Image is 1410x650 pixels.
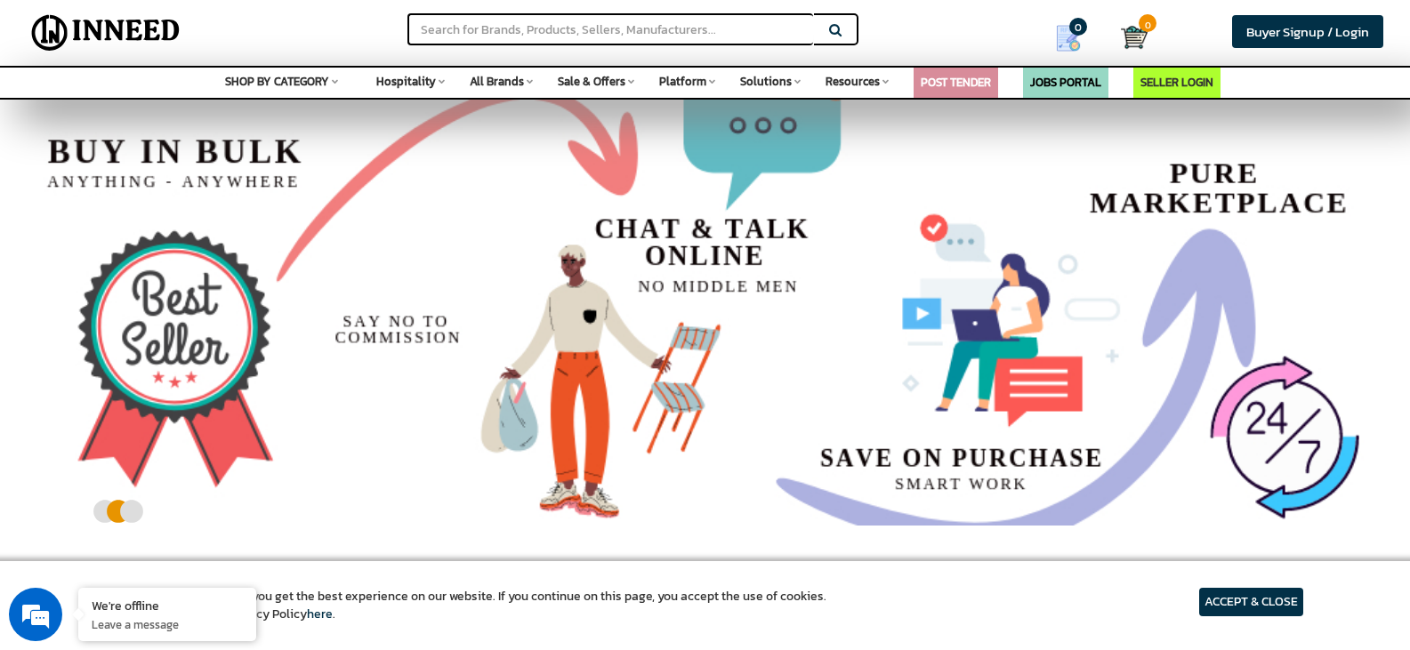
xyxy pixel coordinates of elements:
[1140,74,1213,91] a: SELLER LOGIN
[123,429,135,440] img: salesiqlogo_leal7QplfZFryJ6FIlVepeu7OftD7mt8q6exU6-34PB8prfIgodN67KcxXM9Y7JQ_.png
[1121,24,1148,51] img: Cart
[105,503,118,512] button: 2
[30,107,75,116] img: logo_Zg8I0qSkbAqR2WFHt3p6CTuqpyXMFPubPcD2OT02zFN43Cy9FUNNG3NEPhM_Q1qe_.png
[93,100,299,123] div: Leave a message
[261,510,323,534] em: Submit
[740,73,792,90] span: Solutions
[292,9,334,52] div: Minimize live chat window
[107,588,826,623] article: We use cookies to ensure you get the best experience on our website. If you continue on this page...
[470,73,524,90] span: All Brands
[376,73,436,90] span: Hospitality
[826,73,880,90] span: Resources
[307,605,333,623] a: here
[659,73,706,90] span: Platform
[1029,18,1121,59] a: my Quotes 0
[1246,21,1369,42] span: Buyer Signup / Login
[118,503,132,512] button: 3
[92,616,243,632] p: Leave a message
[407,13,813,45] input: Search for Brands, Products, Sellers, Manufacturers...
[92,597,243,614] div: We're offline
[1069,18,1087,36] span: 0
[1121,18,1135,57] a: Cart 0
[9,448,339,510] textarea: Type your message and click 'Submit'
[1055,25,1082,52] img: Show My Quotes
[1232,15,1383,48] a: Buyer Signup / Login
[558,73,625,90] span: Sale & Offers
[1030,74,1101,91] a: JOBS PORTAL
[921,74,991,91] a: POST TENDER
[24,11,188,55] img: Inneed.Market
[225,73,329,90] span: SHOP BY CATEGORY
[1139,14,1156,32] span: 0
[37,205,310,385] span: We are offline. Please leave us a message.
[140,429,226,441] em: Driven by SalesIQ
[92,503,105,512] button: 1
[1199,588,1303,616] article: ACCEPT & CLOSE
